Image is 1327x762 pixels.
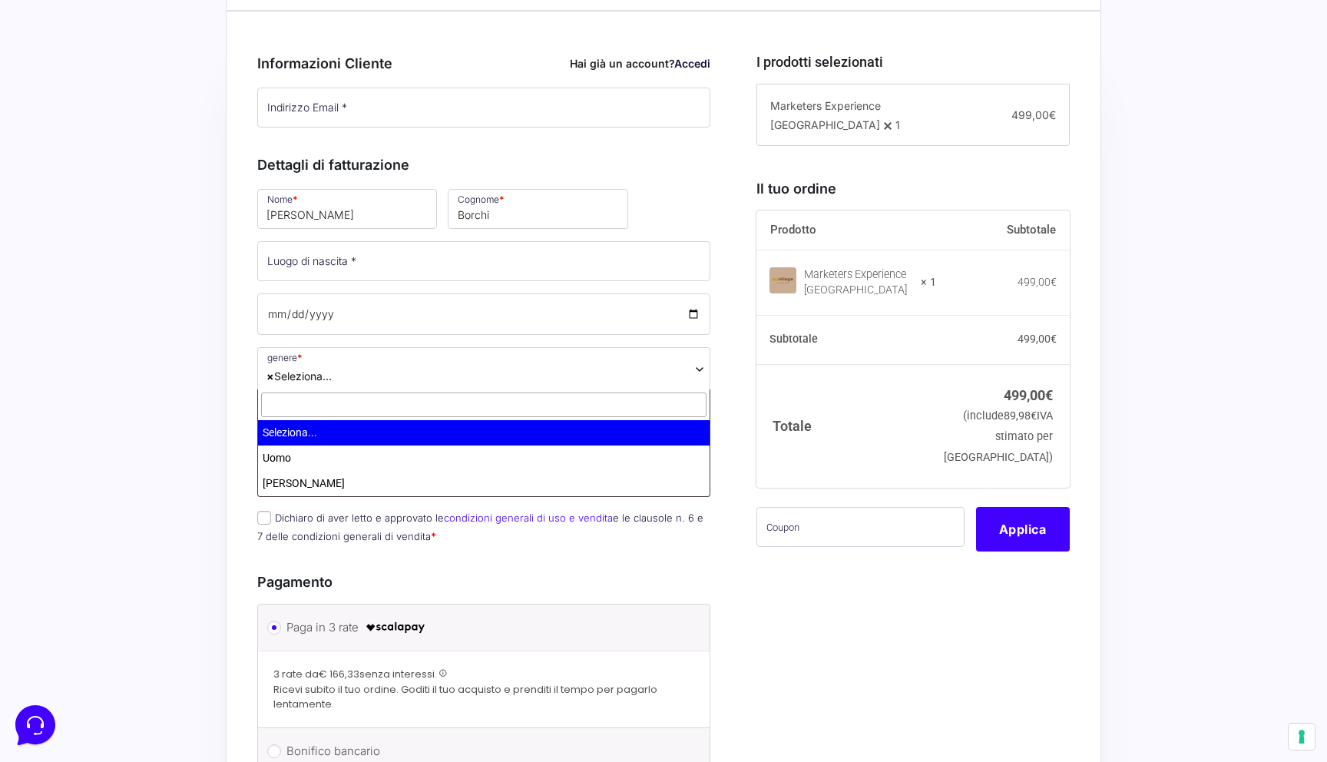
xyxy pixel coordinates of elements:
img: Marketers Experience Village Roulette [769,267,796,294]
div: v 4.0.25 [43,25,75,37]
img: website_grey.svg [25,40,37,52]
span: € [1031,409,1037,422]
input: Dichiaro di aver letto e approvato lecondizioni generali di uso e venditae le clausole n. 6 e 7 d... [257,511,271,525]
button: Applica [976,507,1070,552]
span: Le tue conversazioni [25,61,131,74]
h3: Dettagli di fatturazione [257,154,710,175]
button: Home [12,493,107,528]
span: × [266,368,274,384]
bdi: 499,00 [1004,387,1053,403]
p: Messaggi [133,515,174,528]
input: Cerca un articolo... [35,224,251,239]
th: Prodotto [756,210,937,250]
div: Dominio [81,98,117,108]
h3: Informazioni Cliente [257,53,710,74]
input: Coupon [756,507,965,547]
img: logo_orange.svg [25,25,37,37]
span: Seleziona... [266,368,332,384]
span: Seleziona... [257,347,710,392]
div: Dominio: [DOMAIN_NAME] [40,40,172,52]
a: Apri Centro Assistenza [164,190,283,203]
img: dark [25,86,55,117]
li: Uomo [258,446,710,471]
p: Aiuto [237,515,259,528]
span: Marketers Experience [GEOGRAPHIC_DATA] [770,99,881,131]
a: Accedi [674,57,710,70]
th: Subtotale [936,210,1070,250]
h2: Ciao da Marketers 👋 [12,12,258,37]
h3: Pagamento [257,571,710,592]
small: (include IVA stimato per [GEOGRAPHIC_DATA]) [944,409,1053,464]
label: Dichiaro di aver letto e approvato le e le clausole n. 6 e 7 delle condizioni generali di vendita [257,512,703,542]
h3: Il tuo ordine [756,178,1070,199]
input: Nome * [257,189,437,229]
span: Inizia una conversazione [100,138,227,151]
p: Home [46,515,72,528]
span: € [1051,276,1057,288]
button: Messaggi [107,493,201,528]
span: 499,00 [1011,108,1056,121]
h3: I prodotti selezionati [756,51,1070,72]
strong: × 1 [921,275,936,290]
img: tab_domain_overview_orange.svg [64,97,76,109]
span: 1 [895,118,900,131]
span: 89,98 [1004,409,1037,422]
img: dark [74,86,104,117]
img: dark [49,86,80,117]
bdi: 499,00 [1018,276,1057,288]
button: Le tue preferenze relative al consenso per le tecnologie di tracciamento [1289,724,1315,750]
span: € [1045,387,1053,403]
input: Indirizzo Email * [257,88,710,128]
div: Hai già un account? [570,55,710,71]
button: Aiuto [200,493,295,528]
div: Keyword (traffico) [171,98,255,108]
li: [PERSON_NAME] [258,471,710,496]
bdi: 499,00 [1018,333,1057,345]
img: tab_keywords_by_traffic_grey.svg [154,97,167,109]
span: € [1049,108,1056,121]
li: Seleziona... [258,420,710,446]
span: € [1051,333,1057,345]
input: Luogo di nascita * [257,241,710,281]
th: Subtotale [756,315,937,364]
iframe: Customerly Messenger Launcher [12,702,58,748]
button: Inizia una conversazione [25,129,283,160]
img: scalapay-logo-black.png [365,618,426,637]
a: condizioni generali di uso e vendita [444,512,613,524]
div: Marketers Experience [GEOGRAPHIC_DATA] [804,267,912,298]
span: Trova una risposta [25,190,120,203]
input: Cognome * [448,189,627,229]
label: Paga in 3 rate [286,616,676,639]
th: Totale [756,364,937,488]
